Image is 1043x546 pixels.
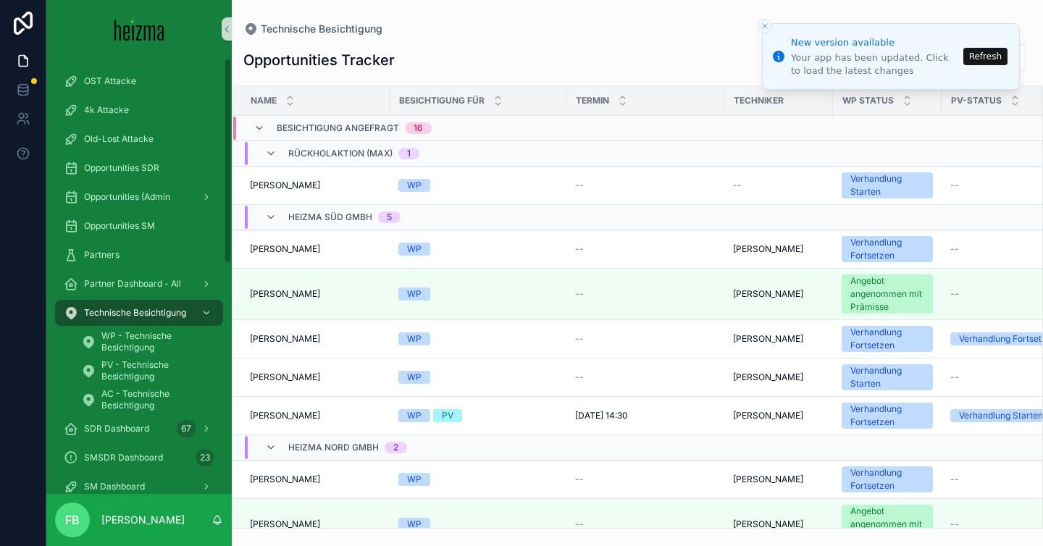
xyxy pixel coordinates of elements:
[84,307,186,319] span: Technische Besichtigung
[850,326,924,352] div: Verhandlung Fortsetzen
[398,179,558,192] a: WP
[250,333,381,345] a: [PERSON_NAME]
[84,75,136,87] span: OST Attacke
[575,518,584,530] span: --
[842,95,894,106] span: WP Status
[950,371,959,383] span: --
[575,474,716,485] a: --
[950,518,959,530] span: --
[950,288,959,300] span: --
[407,179,422,192] div: WP
[55,416,223,442] a: SDR Dashboard67
[65,511,80,529] span: FB
[842,364,933,390] a: Verhandlung Starten
[842,505,933,544] a: Angebot angenommen mit Prämisse
[55,445,223,471] a: SMSDR Dashboard23
[733,474,803,485] span: [PERSON_NAME]
[46,58,232,494] div: scrollable content
[575,180,584,191] span: --
[575,243,716,255] a: --
[575,474,584,485] span: --
[407,148,411,159] div: 1
[576,95,609,106] span: Termin
[733,410,824,421] a: [PERSON_NAME]
[84,220,155,232] span: Opportunities SM
[114,17,164,41] img: App logo
[791,35,959,50] div: New version available
[850,466,924,492] div: Verhandlung Fortsetzen
[575,371,584,383] span: --
[250,371,381,383] a: [PERSON_NAME]
[733,333,803,345] span: [PERSON_NAME]
[55,184,223,210] a: Opportunities (Admin
[250,243,320,255] span: [PERSON_NAME]
[288,211,372,223] span: Heizma Süd GmbH
[733,288,803,300] span: [PERSON_NAME]
[177,420,196,437] div: 67
[250,243,381,255] a: [PERSON_NAME]
[84,249,120,261] span: Partners
[842,236,933,262] a: Verhandlung Fortsetzen
[393,442,398,453] div: 2
[250,288,381,300] a: [PERSON_NAME]
[250,518,381,530] a: [PERSON_NAME]
[277,122,399,134] span: Besichtigung angefragt
[55,126,223,152] a: Old-Lost Attacke
[72,329,223,355] a: WP - Technische Besichtigung
[575,371,716,383] a: --
[733,410,803,421] span: [PERSON_NAME]
[101,513,185,527] p: [PERSON_NAME]
[850,364,924,390] div: Verhandlung Starten
[84,278,181,290] span: Partner Dashboard - All
[84,104,129,116] span: 4k Attacke
[791,51,959,77] div: Your app has been updated. Click to load the latest changes
[55,242,223,268] a: Partners
[55,155,223,181] a: Opportunities SDR
[250,410,381,421] a: [PERSON_NAME]
[575,288,584,300] span: --
[84,191,170,203] span: Opportunities (Admin
[288,148,393,159] span: Rückholaktion (Max)
[733,243,803,255] span: [PERSON_NAME]
[399,95,485,106] span: Besichtigung für
[250,288,320,300] span: [PERSON_NAME]
[575,410,716,421] a: [DATE] 14:30
[575,288,716,300] a: --
[398,371,558,384] a: WP
[250,180,381,191] a: [PERSON_NAME]
[243,50,395,70] h1: Opportunities Tracker
[733,371,824,383] a: [PERSON_NAME]
[733,518,824,530] a: [PERSON_NAME]
[758,19,772,33] button: Close toast
[734,95,784,106] span: Techniker
[398,243,558,256] a: WP
[55,68,223,94] a: OST Attacke
[387,211,392,223] div: 5
[398,287,558,301] a: WP
[950,180,959,191] span: --
[398,518,558,531] a: WP
[398,473,558,486] a: WP
[55,474,223,500] a: SM Dashboard
[398,332,558,345] a: WP
[733,518,803,530] span: [PERSON_NAME]
[196,449,214,466] div: 23
[733,180,742,191] span: --
[950,243,959,255] span: --
[951,95,1002,106] span: PV-Status
[842,403,933,429] a: Verhandlung Fortsetzen
[250,518,320,530] span: [PERSON_NAME]
[407,518,422,531] div: WP
[407,287,422,301] div: WP
[243,22,382,36] a: Technische Besichtigung
[84,452,163,463] span: SMSDR Dashboard
[407,243,422,256] div: WP
[250,333,320,345] span: [PERSON_NAME]
[101,388,209,411] span: AC - Technische Besichtigung
[414,122,423,134] div: 16
[250,474,320,485] span: [PERSON_NAME]
[959,409,1043,422] div: Verhandlung Starten
[842,172,933,198] a: Verhandlung Starten
[101,330,209,353] span: WP - Technische Besichtigung
[850,236,924,262] div: Verhandlung Fortsetzen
